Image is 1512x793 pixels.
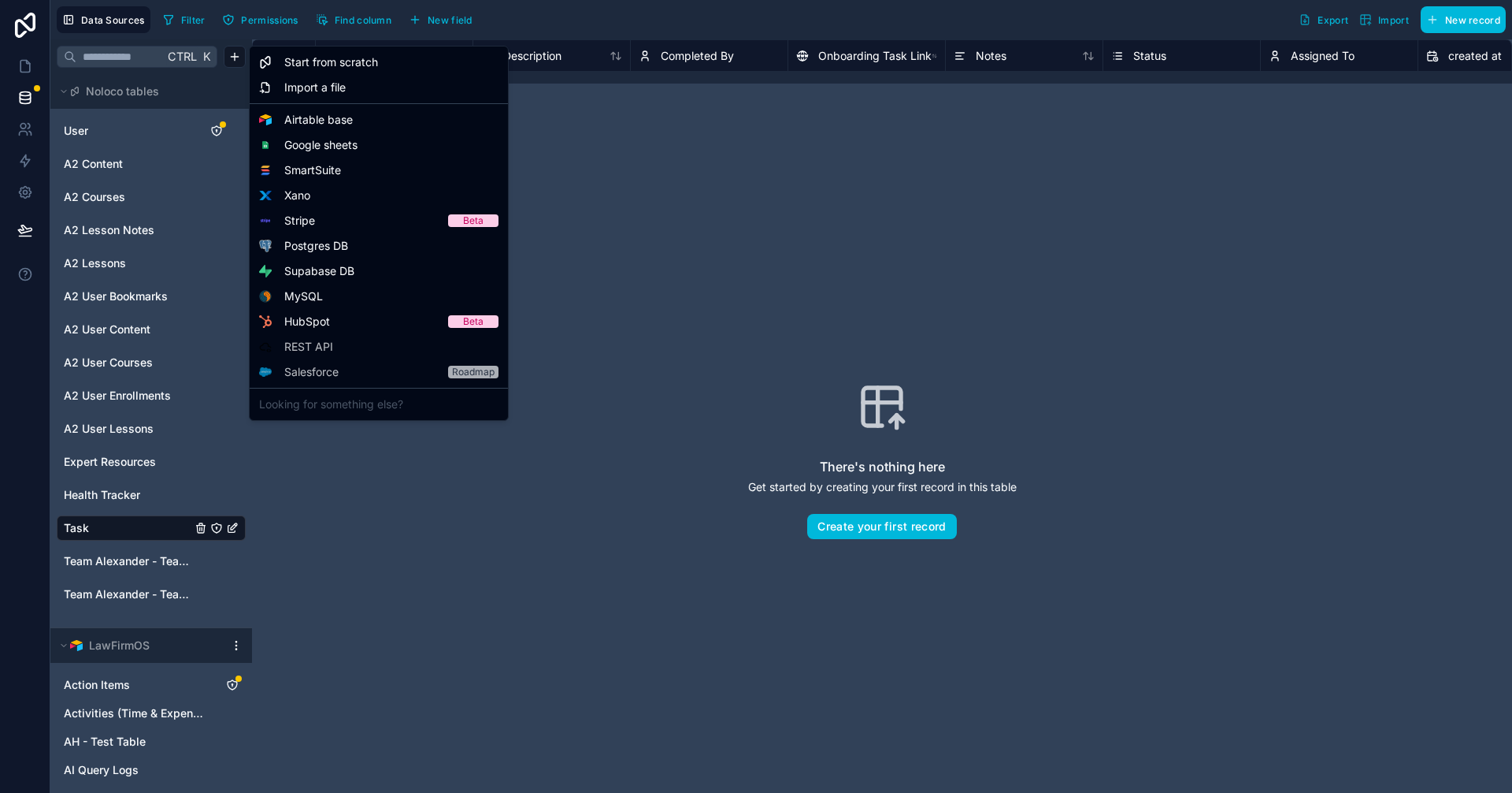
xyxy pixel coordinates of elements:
[284,54,378,70] span: Start from scratch
[259,265,272,277] img: Supabase logo
[452,366,495,378] div: Roadmap
[284,213,315,229] span: Stripe
[284,238,348,254] span: Postgres DB
[259,290,272,303] img: MySQL logo
[284,188,310,203] span: Xano
[284,137,358,153] span: Google sheets
[259,315,271,328] img: HubSpot logo
[284,162,341,178] span: SmartSuite
[259,189,272,202] img: Xano logo
[463,214,484,227] div: Beta
[284,339,333,355] span: REST API
[463,315,484,328] div: Beta
[259,341,272,353] img: API icon
[259,214,272,227] img: Stripe logo
[259,164,272,177] img: SmartSuite
[253,392,505,417] div: Looking for something else?
[284,80,346,95] span: Import a file
[284,364,339,380] span: Salesforce
[259,367,272,376] img: Salesforce
[284,314,330,329] span: HubSpot
[259,240,272,252] img: Postgres logo
[284,289,323,304] span: MySQL
[259,114,272,126] img: Airtable logo
[259,141,272,150] img: Google sheets logo
[284,263,354,279] span: Supabase DB
[284,112,353,128] span: Airtable base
